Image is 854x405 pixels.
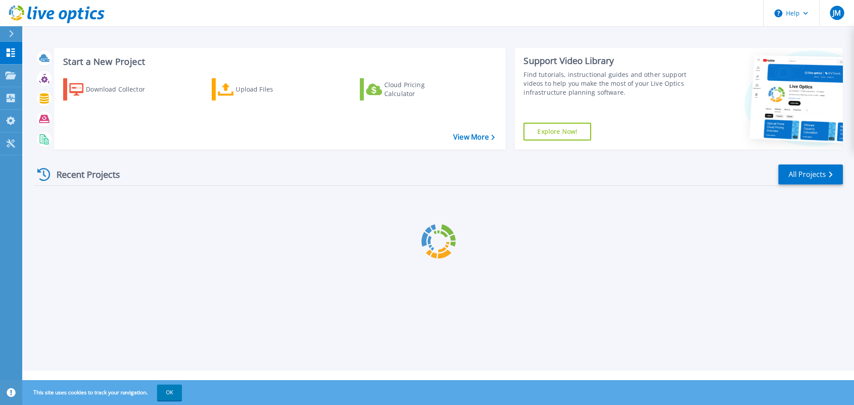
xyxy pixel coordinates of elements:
div: Cloud Pricing Calculator [384,80,455,98]
div: Upload Files [236,80,307,98]
span: JM [833,9,841,16]
h3: Start a New Project [63,57,495,67]
a: Cloud Pricing Calculator [360,78,459,100]
div: Download Collector [86,80,157,98]
a: Download Collector [63,78,162,100]
div: Recent Projects [34,164,132,185]
div: Support Video Library [524,55,691,67]
a: Explore Now! [524,123,591,140]
div: Find tutorials, instructional guides and other support videos to help you make the most of your L... [524,70,691,97]
a: Upload Files [212,78,311,100]
button: OK [157,385,182,401]
a: View More [453,133,495,141]
span: This site uses cookies to track your navigation. [24,385,182,401]
a: All Projects [778,164,843,184]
